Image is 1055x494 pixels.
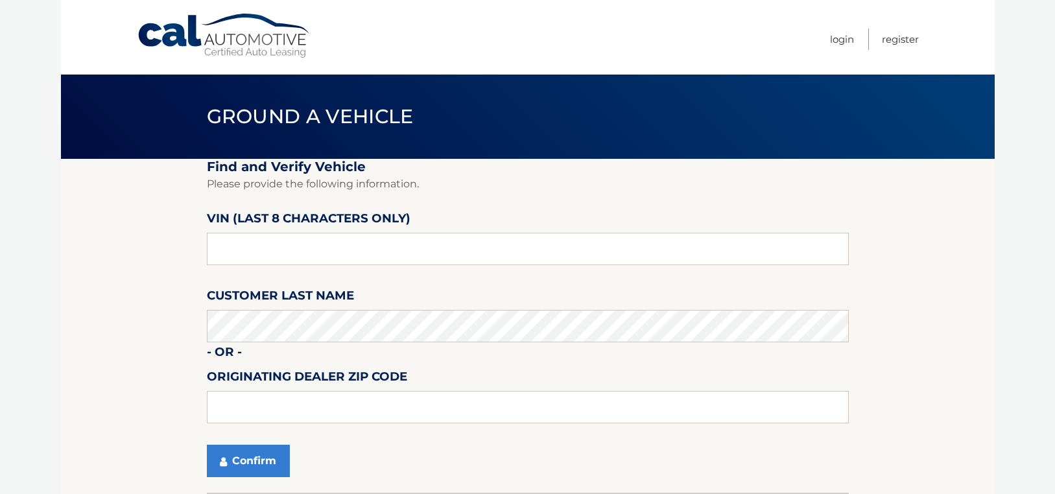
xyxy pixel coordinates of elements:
button: Confirm [207,445,290,477]
label: VIN (last 8 characters only) [207,209,410,233]
a: Cal Automotive [137,13,312,59]
a: Register [882,29,919,50]
span: Ground a Vehicle [207,104,414,128]
label: - or - [207,342,242,366]
label: Customer Last Name [207,286,354,310]
p: Please provide the following information. [207,175,849,193]
a: Login [830,29,854,50]
h2: Find and Verify Vehicle [207,159,849,175]
label: Originating Dealer Zip Code [207,367,407,391]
